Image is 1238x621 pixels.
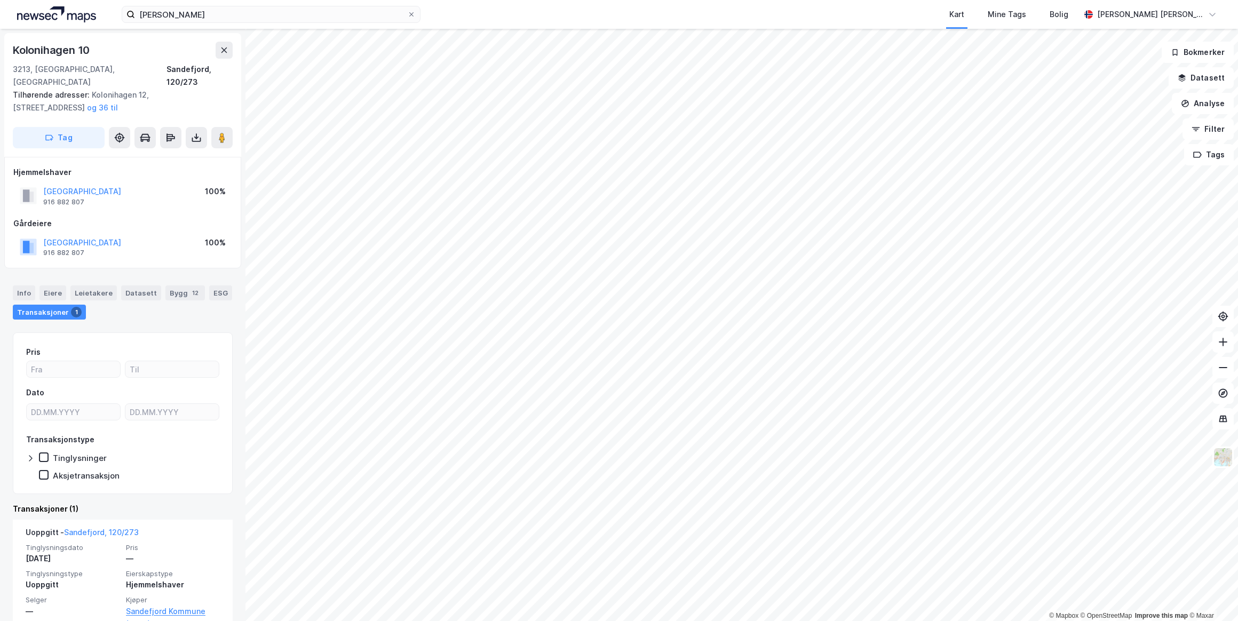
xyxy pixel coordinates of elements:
[1081,612,1132,619] a: OpenStreetMap
[26,543,120,552] span: Tinglysningsdato
[27,404,120,420] input: DD.MM.YYYY
[1097,8,1204,21] div: [PERSON_NAME] [PERSON_NAME]
[126,595,220,604] span: Kjøper
[13,503,233,515] div: Transaksjoner (1)
[70,285,117,300] div: Leietakere
[13,42,92,59] div: Kolonihagen 10
[39,285,66,300] div: Eiere
[26,569,120,578] span: Tinglysningstype
[53,453,107,463] div: Tinglysninger
[13,63,166,89] div: 3213, [GEOGRAPHIC_DATA], [GEOGRAPHIC_DATA]
[1049,612,1078,619] a: Mapbox
[13,285,35,300] div: Info
[1213,447,1233,467] img: Z
[26,552,120,565] div: [DATE]
[209,285,232,300] div: ESG
[165,285,205,300] div: Bygg
[166,63,233,89] div: Sandefjord, 120/273
[27,361,120,377] input: Fra
[1184,144,1234,165] button: Tags
[988,8,1026,21] div: Mine Tags
[126,578,220,591] div: Hjemmelshaver
[71,307,82,317] div: 1
[135,6,407,22] input: Søk på adresse, matrikkel, gårdeiere, leietakere eller personer
[1183,118,1234,140] button: Filter
[1185,570,1238,621] iframe: Chat Widget
[125,404,219,420] input: DD.MM.YYYY
[1050,8,1068,21] div: Bolig
[126,543,220,552] span: Pris
[26,526,139,543] div: Uoppgitt -
[26,595,120,604] span: Selger
[190,288,201,298] div: 12
[13,217,232,230] div: Gårdeiere
[1185,570,1238,621] div: Kontrollprogram for chat
[126,552,220,565] div: —
[26,433,94,446] div: Transaksjonstype
[43,198,84,206] div: 916 882 807
[64,528,139,537] a: Sandefjord, 120/273
[121,285,161,300] div: Datasett
[205,185,226,198] div: 100%
[13,89,224,114] div: Kolonihagen 12, [STREET_ADDRESS]
[1172,93,1234,114] button: Analyse
[53,471,120,481] div: Aksjetransaksjon
[205,236,226,249] div: 100%
[26,605,120,618] div: —
[26,386,44,399] div: Dato
[26,346,41,359] div: Pris
[26,578,120,591] div: Uoppgitt
[125,361,219,377] input: Til
[17,6,96,22] img: logo.a4113a55bc3d86da70a041830d287a7e.svg
[949,8,964,21] div: Kart
[43,249,84,257] div: 916 882 807
[13,127,105,148] button: Tag
[13,90,92,99] span: Tilhørende adresser:
[13,166,232,179] div: Hjemmelshaver
[13,305,86,320] div: Transaksjoner
[1162,42,1234,63] button: Bokmerker
[1169,67,1234,89] button: Datasett
[1135,612,1188,619] a: Improve this map
[126,569,220,578] span: Eierskapstype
